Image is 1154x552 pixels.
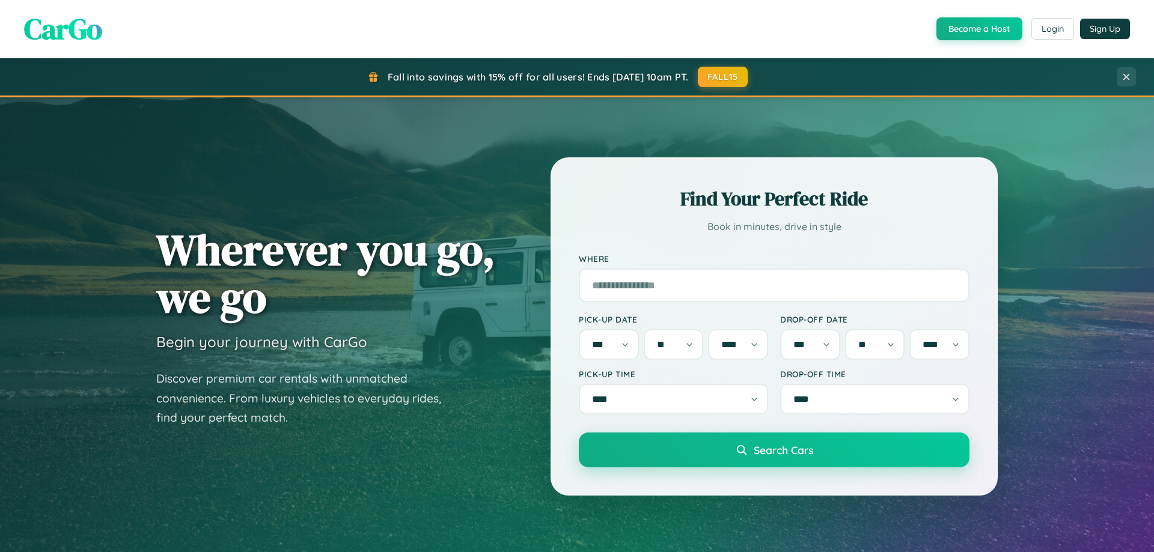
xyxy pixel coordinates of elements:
label: Drop-off Date [780,314,969,324]
button: FALL15 [698,67,748,87]
h1: Wherever you go, we go [156,226,495,321]
label: Pick-up Date [579,314,768,324]
button: Become a Host [936,17,1022,40]
label: Where [579,253,969,264]
p: Book in minutes, drive in style [579,218,969,235]
span: Search Cars [754,443,813,456]
h3: Begin your journey with CarGo [156,333,367,351]
span: CarGo [24,9,102,49]
p: Discover premium car rentals with unmatched convenience. From luxury vehicles to everyday rides, ... [156,369,457,428]
button: Login [1031,18,1074,40]
label: Drop-off Time [780,369,969,379]
label: Pick-up Time [579,369,768,379]
h2: Find Your Perfect Ride [579,186,969,212]
span: Fall into savings with 15% off for all users! Ends [DATE] 10am PT. [388,71,689,83]
button: Sign Up [1080,19,1130,39]
button: Search Cars [579,432,969,467]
